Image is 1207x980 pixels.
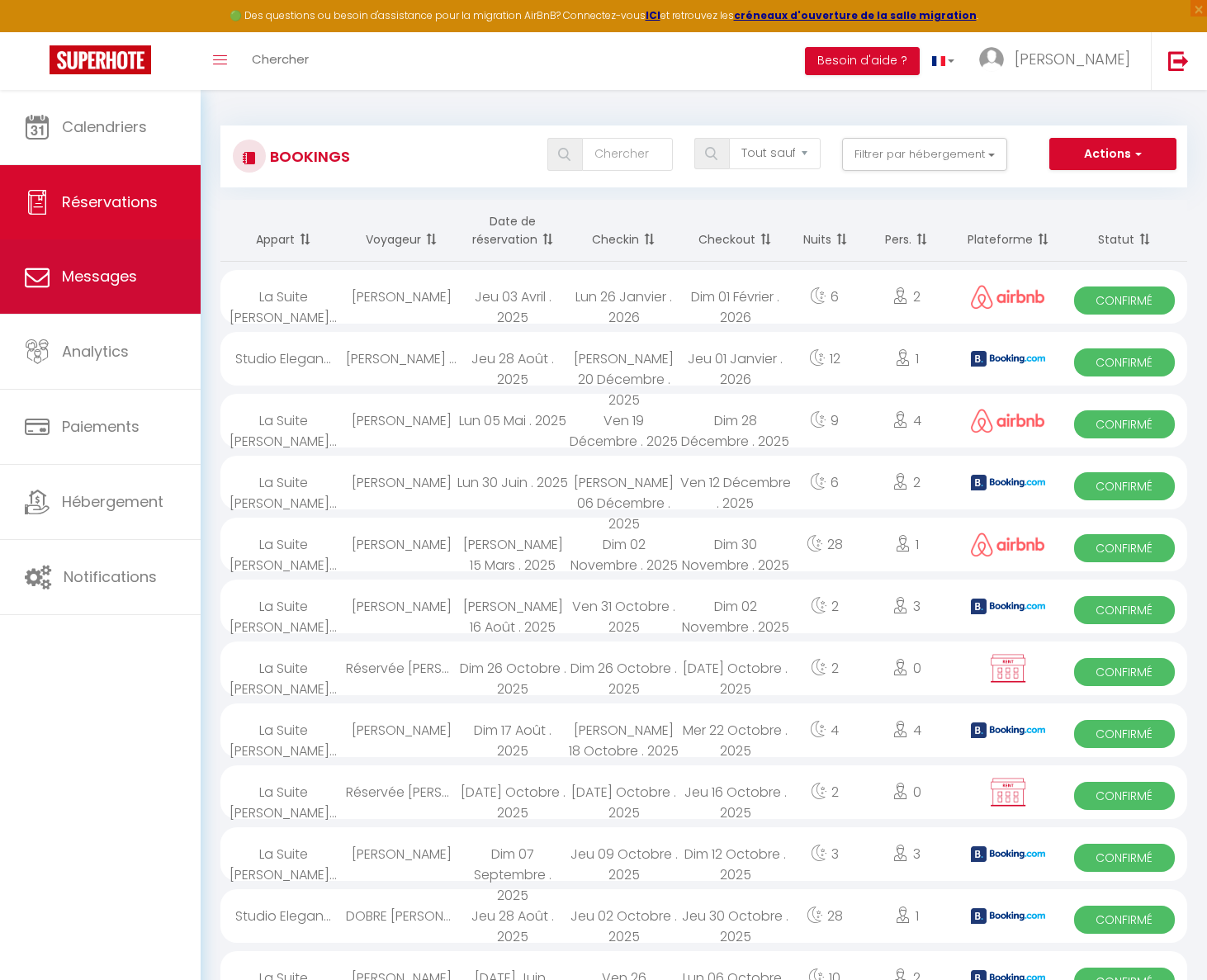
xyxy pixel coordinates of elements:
[955,200,1062,262] th: Sort by channel
[1015,49,1130,69] span: [PERSON_NAME]
[979,47,1004,72] img: ...
[1168,50,1189,71] img: logout
[791,200,859,262] th: Sort by nights
[50,45,151,74] img: Super Booking
[457,200,569,262] th: Sort by booking date
[679,200,791,262] th: Sort by checkout
[346,200,457,262] th: Sort by guest
[62,116,147,137] span: Calendriers
[967,32,1151,90] a: ... [PERSON_NAME]
[569,200,680,262] th: Sort by checkin
[1062,200,1187,262] th: Sort by status
[646,8,660,22] a: ICI
[62,341,129,362] span: Analytics
[266,138,350,175] h3: Bookings
[13,7,63,56] button: Ouvrir le widget de chat LiveChat
[859,200,955,262] th: Sort by people
[842,138,1007,171] button: Filtrer par hébergement
[252,50,309,68] span: Chercher
[220,200,346,262] th: Sort by rentals
[62,416,140,437] span: Paiements
[64,566,157,587] span: Notifications
[62,192,158,212] span: Réservations
[62,266,137,286] span: Messages
[239,32,321,90] a: Chercher
[805,47,920,75] button: Besoin d'aide ?
[1137,906,1195,968] iframe: Chat
[734,8,977,22] a: créneaux d'ouverture de la salle migration
[582,138,673,171] input: Chercher
[1049,138,1176,171] button: Actions
[62,491,163,512] span: Hébergement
